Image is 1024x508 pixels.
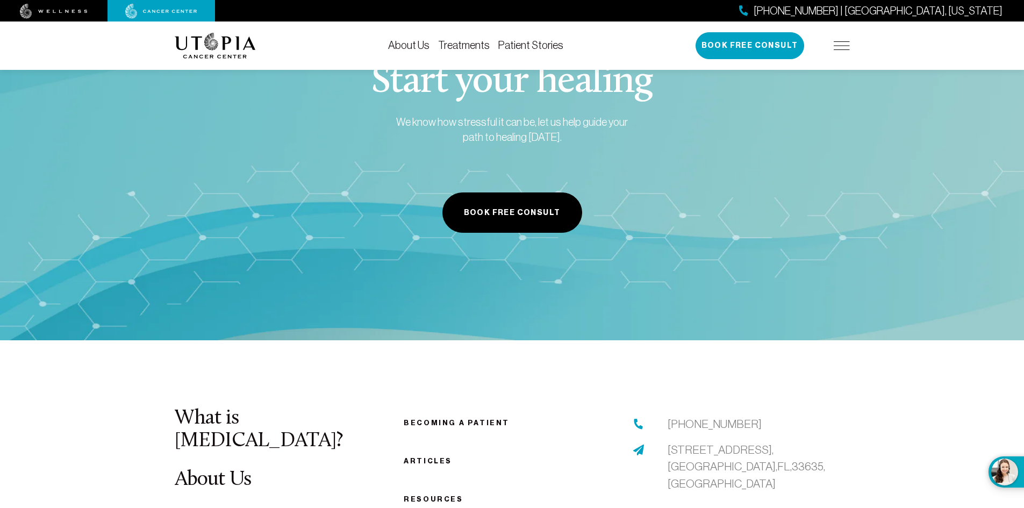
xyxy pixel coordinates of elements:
[388,39,429,51] a: About Us
[834,41,850,50] img: icon-hamburger
[404,419,510,427] a: Becoming a patient
[404,457,452,465] a: Articles
[668,443,825,490] span: [STREET_ADDRESS], [GEOGRAPHIC_DATA], FL, 33635, [GEOGRAPHIC_DATA]
[668,441,850,492] a: [STREET_ADDRESS],[GEOGRAPHIC_DATA],FL,33635,[GEOGRAPHIC_DATA]
[347,63,678,102] h3: Start your healing
[739,3,1002,19] a: [PHONE_NUMBER] | [GEOGRAPHIC_DATA], [US_STATE]
[395,115,629,146] p: We know how stressful it can be, let us help guide your path to healing [DATE].
[175,469,252,490] a: About Us
[125,4,197,19] img: cancer center
[175,33,256,59] img: logo
[438,39,490,51] a: Treatments
[20,4,88,19] img: wellness
[754,3,1002,19] span: [PHONE_NUMBER] | [GEOGRAPHIC_DATA], [US_STATE]
[668,416,762,433] a: [PHONE_NUMBER]
[696,32,804,59] button: Book Free Consult
[633,445,644,455] img: address
[498,39,563,51] a: Patient Stories
[175,408,343,452] a: What is [MEDICAL_DATA]?
[633,419,644,430] img: phone
[442,192,582,233] button: Book Free Consult
[404,495,463,503] a: Resources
